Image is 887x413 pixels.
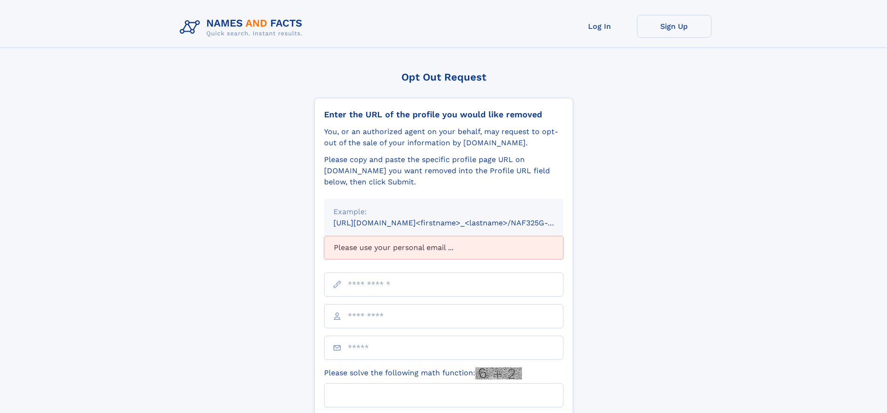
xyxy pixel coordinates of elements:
div: Example: [333,206,554,217]
div: Enter the URL of the profile you would like removed [324,109,563,120]
div: Opt Out Request [314,71,573,83]
small: [URL][DOMAIN_NAME]<firstname>_<lastname>/NAF325G-xxxxxxxx [333,218,581,227]
a: Log In [562,15,637,38]
div: Please copy and paste the specific profile page URL on [DOMAIN_NAME] you want removed into the Pr... [324,154,563,188]
label: Please solve the following math function: [324,367,522,379]
img: Logo Names and Facts [176,15,310,40]
div: Please use your personal email ... [324,236,563,259]
a: Sign Up [637,15,711,38]
div: You, or an authorized agent on your behalf, may request to opt-out of the sale of your informatio... [324,126,563,149]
